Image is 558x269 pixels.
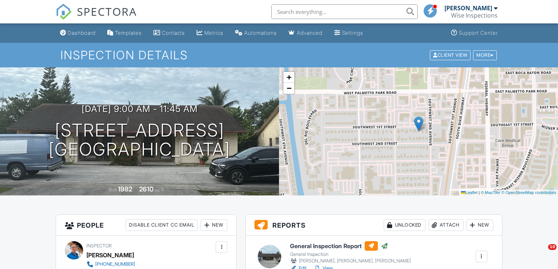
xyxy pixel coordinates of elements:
div: [PERSON_NAME], [PERSON_NAME], [PERSON_NAME] [290,257,411,265]
div: Templates [115,30,142,36]
div: Contacts [162,30,185,36]
a: [PHONE_NUMBER] [86,261,171,268]
div: 2610 [139,185,153,193]
a: Leaflet [461,190,477,195]
a: General Inspection Report General Inspection [PERSON_NAME], [PERSON_NAME], [PERSON_NAME] [290,241,411,265]
a: Contacts [150,26,188,40]
a: Metrics [194,26,226,40]
a: Automations (Basic) [232,26,280,40]
div: General Inspection [290,251,411,257]
a: SPECTORA [56,10,137,25]
div: Disable Client CC Email [126,219,198,231]
div: Client View [430,50,470,60]
h6: General Inspection Report [290,241,411,251]
h1: Inspection Details [60,49,498,61]
div: [PERSON_NAME] [86,250,134,261]
span: + [287,72,291,82]
div: Wise Inspections [451,12,498,19]
div: Dashboard [68,30,96,36]
div: 1982 [118,185,132,193]
div: [PERSON_NAME] [444,4,492,12]
span: Inspector [86,243,112,249]
a: Settings [331,26,366,40]
h3: [DATE] 9:00 am - 11:45 am [82,104,198,114]
iframe: Intercom live chat [533,244,551,262]
h3: People [56,215,236,236]
div: Support Center [459,30,498,36]
div: Automations [244,30,277,36]
div: Attach [428,219,464,231]
div: New [201,219,227,231]
div: Advanced [297,30,323,36]
h1: [STREET_ADDRESS] [GEOGRAPHIC_DATA] [49,121,230,160]
a: Client View [429,52,472,57]
span: | [479,190,480,195]
span: 10 [548,244,557,250]
a: Templates [104,26,145,40]
div: Settings [342,30,363,36]
a: Advanced [286,26,325,40]
a: © OpenStreetMap contributors [502,190,556,195]
a: Support Center [448,26,501,40]
img: The Best Home Inspection Software - Spectora [56,4,72,20]
span: Built [109,187,117,193]
img: Marker [414,116,423,131]
span: sq. ft. [155,187,165,193]
input: Search everything... [271,4,418,19]
h3: Reports [246,215,502,236]
a: © MapTiler [481,190,501,195]
div: Metrics [204,30,223,36]
div: More [473,50,497,60]
div: Unlocked [384,219,425,231]
a: Zoom out [283,83,294,94]
div: [PHONE_NUMBER] [95,261,135,267]
a: Dashboard [57,26,98,40]
div: New [466,219,493,231]
a: Zoom in [283,72,294,83]
span: − [287,83,291,93]
span: SPECTORA [77,4,137,19]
